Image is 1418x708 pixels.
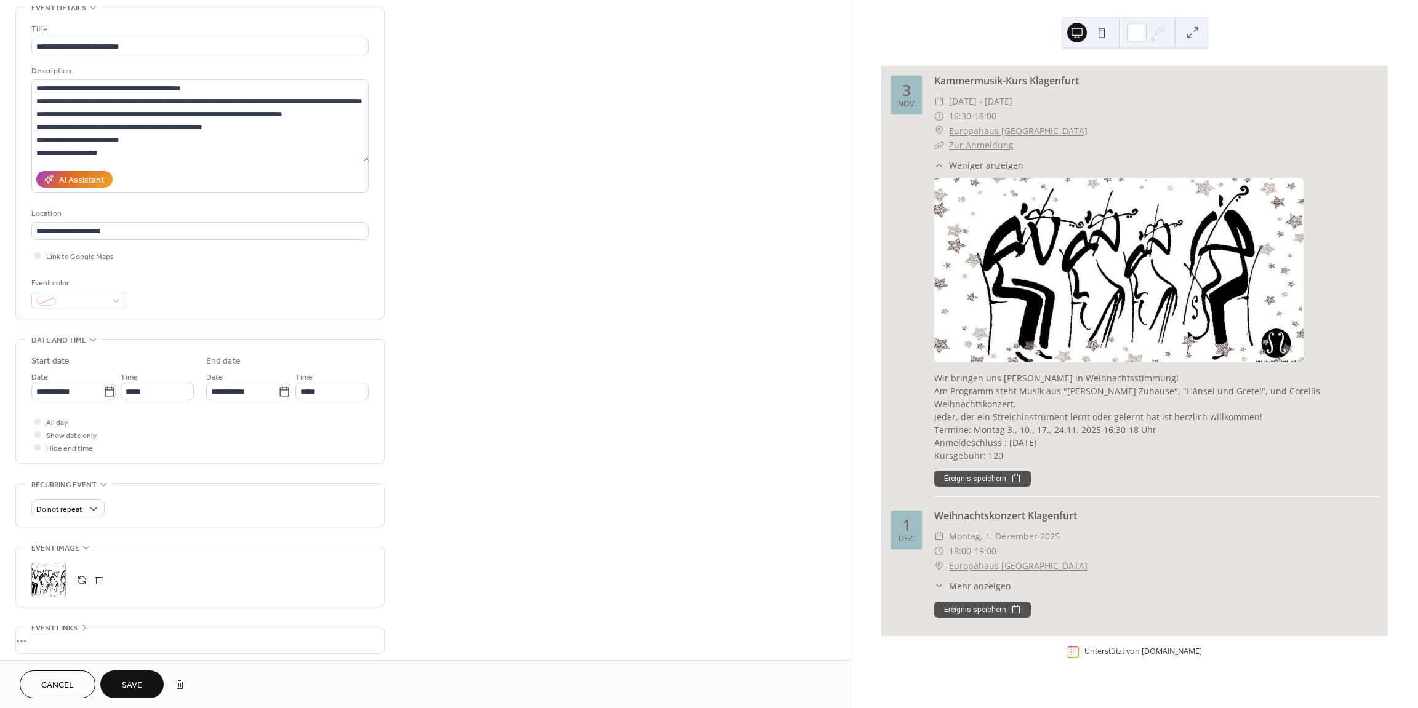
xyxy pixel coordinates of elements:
[898,100,916,108] div: Nov.
[934,559,944,573] div: ​
[41,679,74,692] span: Cancel
[949,94,1012,109] span: [DATE] - [DATE]
[949,109,971,124] span: 16:30
[934,372,1378,462] div: Wir bringen uns [PERSON_NAME] in Weihnachtsstimmung! Am Programm steht Musik aus "[PERSON_NAME] Z...
[949,139,1014,151] a: Zur Anmeldung
[934,544,944,559] div: ​
[949,559,1088,573] a: Europahaus [GEOGRAPHIC_DATA]
[31,207,366,220] div: Location
[934,124,944,138] div: ​
[31,23,366,36] div: Title
[121,371,138,384] span: Time
[949,159,1023,172] span: Weniger anzeigen
[1084,646,1202,657] div: Unterstützt von
[934,74,1079,87] a: Kammermusik-Kurs Klagenfurt
[20,670,95,698] button: Cancel
[949,124,1088,138] a: Europahaus [GEOGRAPHIC_DATA]
[16,627,384,653] div: •••
[31,355,70,368] div: Start date
[934,579,1011,592] button: ​Mehr anzeigen
[31,277,124,290] div: Event color
[206,355,241,368] div: End date
[31,622,78,635] span: Event links
[934,138,944,153] div: ​
[949,544,971,559] span: 18:00
[206,371,223,384] span: Date
[31,334,86,347] span: Date and time
[934,159,1023,172] button: ​Weniger anzeigen
[971,109,974,124] span: -
[31,479,97,491] span: Recurring event
[46,429,97,442] span: Show date only
[934,529,944,544] div: ​
[934,94,944,109] div: ​
[934,602,1031,618] button: Ereignis speichern
[31,542,79,555] span: Event image
[949,579,1011,592] span: Mehr anzeigen
[31,371,48,384] span: Date
[295,371,313,384] span: Time
[934,471,1031,487] button: Ereignis speichern
[902,517,911,533] div: 1
[46,250,114,263] span: Link to Google Maps
[934,159,944,172] div: ​
[122,679,142,692] span: Save
[934,508,1378,523] div: Weihnachtskonzert Klagenfurt
[974,544,996,559] span: 19:00
[31,65,366,78] div: Description
[46,442,93,455] span: Hide end time
[31,563,66,597] div: ;
[36,171,113,188] button: AI Assistant
[902,82,911,98] div: 3
[971,544,974,559] span: -
[59,174,104,187] div: AI Assistant
[46,416,68,429] span: All day
[934,109,944,124] div: ​
[934,579,944,592] div: ​
[974,109,996,124] span: 18:00
[36,503,82,517] span: Do not repeat
[100,670,164,698] button: Save
[31,2,86,15] span: Event details
[1142,646,1202,657] a: [DOMAIN_NAME]
[949,529,1060,544] span: Montag, 1. Dezember 2025
[899,535,915,543] div: Dez.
